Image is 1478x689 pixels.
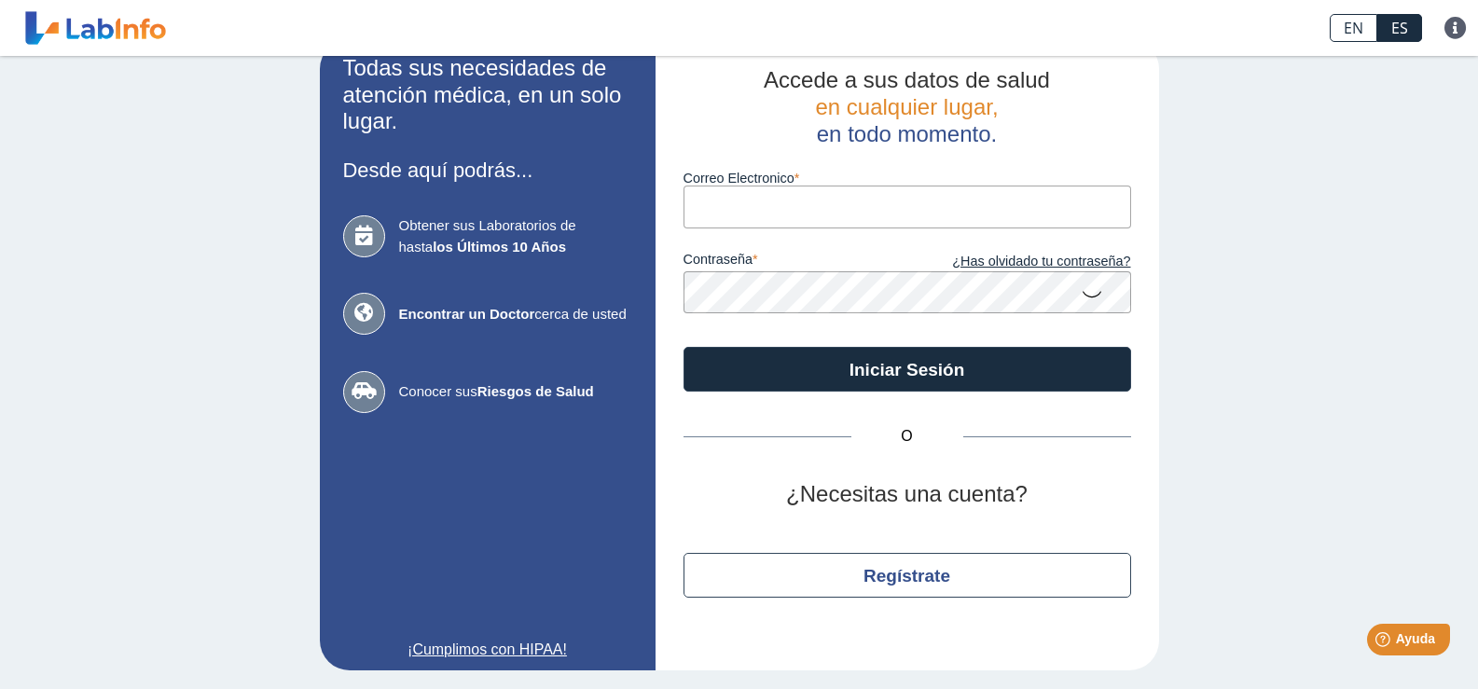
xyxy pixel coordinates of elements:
label: contraseña [684,252,907,272]
a: ¿Has olvidado tu contraseña? [907,252,1131,272]
h2: Todas sus necesidades de atención médica, en un solo lugar. [343,55,632,135]
span: Conocer sus [399,381,632,403]
span: cerca de usted [399,304,632,325]
button: Iniciar Sesión [684,347,1131,392]
iframe: Help widget launcher [1312,616,1457,668]
b: Riesgos de Salud [477,383,594,399]
a: ES [1377,14,1422,42]
a: EN [1330,14,1377,42]
span: O [851,425,963,448]
label: Correo Electronico [684,171,1131,186]
button: Regístrate [684,553,1131,598]
span: Obtener sus Laboratorios de hasta [399,215,632,257]
span: Accede a sus datos de salud [764,67,1050,92]
span: en todo momento. [817,121,997,146]
b: los Últimos 10 Años [433,239,566,255]
b: Encontrar un Doctor [399,306,535,322]
h2: ¿Necesitas una cuenta? [684,481,1131,508]
span: en cualquier lugar, [815,94,998,119]
h3: Desde aquí podrás... [343,158,632,182]
a: ¡Cumplimos con HIPAA! [343,639,632,661]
